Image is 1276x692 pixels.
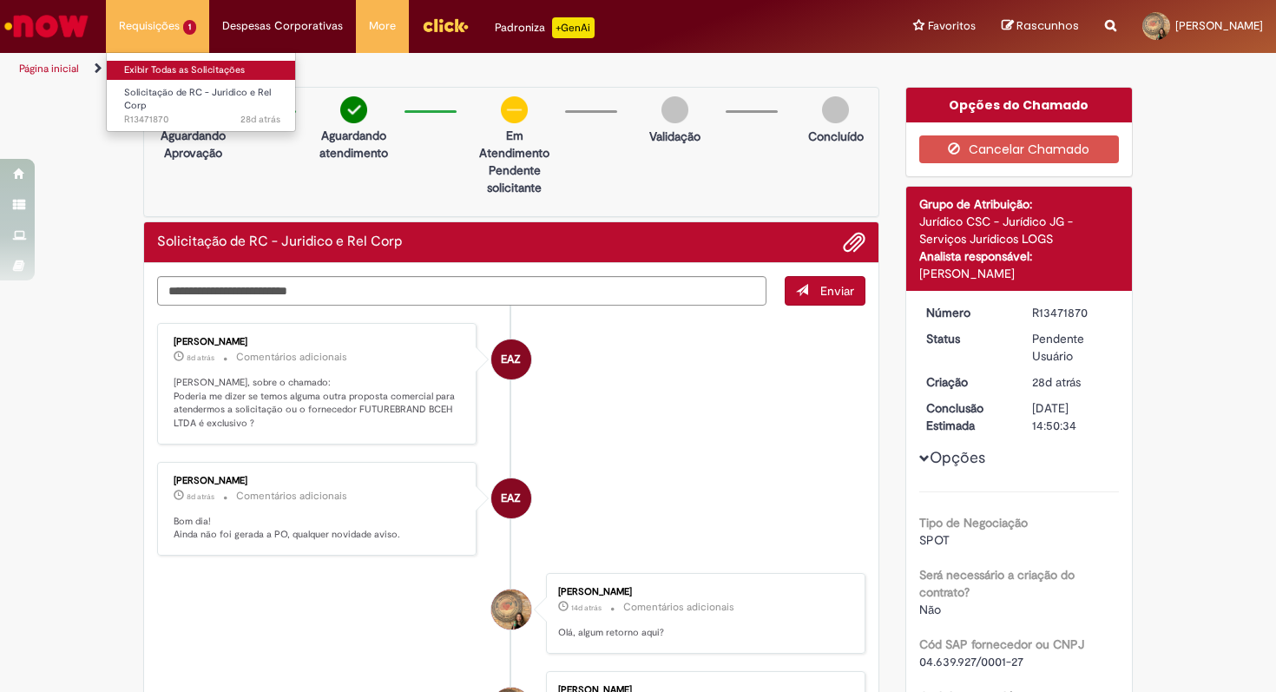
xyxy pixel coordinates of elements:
[919,135,1120,163] button: Cancelar Chamado
[501,339,521,380] span: EAZ
[552,17,595,38] p: +GenAi
[649,128,700,145] p: Validação
[340,96,367,123] img: check-circle-green.png
[240,113,280,126] time: 02/09/2025 11:09:28
[913,373,1020,391] dt: Criação
[124,113,280,127] span: R13471870
[906,88,1133,122] div: Opções do Chamado
[558,587,847,597] div: [PERSON_NAME]
[808,128,864,145] p: Concluído
[843,231,865,254] button: Adicionar anexos
[157,234,402,250] h2: Solicitação de RC - Juridico e Rel Corp Histórico de tíquete
[919,265,1120,282] div: [PERSON_NAME]
[919,515,1028,531] b: Tipo de Negociação
[822,96,849,123] img: img-circle-grey.png
[913,304,1020,321] dt: Número
[472,127,556,161] p: Em Atendimento
[571,603,602,613] span: 14d atrás
[1032,399,1113,434] div: [DATE] 14:50:34
[1032,374,1081,390] time: 02/09/2025 11:09:27
[919,636,1084,652] b: Cód SAP fornecedor ou CNPJ
[919,602,941,617] span: Não
[2,9,91,43] img: ServiceNow
[472,161,556,196] p: Pendente solicitante
[1032,373,1113,391] div: 02/09/2025 11:09:27
[151,127,235,161] p: Aguardando Aprovação
[491,339,531,379] div: Enzo Abud Zapparoli
[19,62,79,76] a: Página inicial
[106,52,296,132] ul: Requisições
[571,603,602,613] time: 15/09/2025 17:49:27
[236,350,347,365] small: Comentários adicionais
[174,337,463,347] div: [PERSON_NAME]
[919,567,1075,600] b: Será necessário a criação do contrato?
[1032,374,1081,390] span: 28d atrás
[491,590,531,629] div: Stephanie Monteiro De Barros Tajiki
[107,61,298,80] a: Exibir Todas as Solicitações
[1175,18,1263,33] span: [PERSON_NAME]
[919,532,950,548] span: SPOT
[369,17,396,35] span: More
[919,213,1120,247] div: Jurídico CSC - Jurídico JG - Serviços Jurídicos LOGS
[785,276,865,306] button: Enviar
[187,353,214,363] span: 8d atrás
[1032,330,1113,365] div: Pendente Usuário
[820,283,854,299] span: Enviar
[119,17,180,35] span: Requisições
[623,600,734,615] small: Comentários adicionais
[174,515,463,542] p: Bom dia! Ainda não foi gerada a PO, qualquer novidade aviso.
[928,17,976,35] span: Favoritos
[501,478,521,519] span: EAZ
[157,276,766,306] textarea: Digite sua mensagem aqui...
[1032,304,1113,321] div: R13471870
[558,626,847,640] p: Olá, algum retorno aqui?
[124,86,271,113] span: Solicitação de RC - Juridico e Rel Corp
[183,20,196,35] span: 1
[187,353,214,363] time: 22/09/2025 11:46:50
[1016,17,1079,34] span: Rascunhos
[1002,18,1079,35] a: Rascunhos
[422,12,469,38] img: click_logo_yellow_360x200.png
[236,489,347,504] small: Comentários adicionais
[107,83,298,121] a: Aberto R13471870 : Solicitação de RC - Juridico e Rel Corp
[919,247,1120,265] div: Analista responsável:
[240,113,280,126] span: 28d atrás
[661,96,688,123] img: img-circle-grey.png
[187,491,214,502] time: 22/09/2025 09:32:22
[919,195,1120,213] div: Grupo de Atribuição:
[919,654,1023,669] span: 04.639.927/0001-27
[913,330,1020,347] dt: Status
[174,376,463,431] p: [PERSON_NAME], sobre o chamado: Poderia me dizer se temos alguma outra proposta comercial para at...
[222,17,343,35] span: Despesas Corporativas
[312,127,396,161] p: Aguardando atendimento
[501,96,528,123] img: circle-minus.png
[174,476,463,486] div: [PERSON_NAME]
[495,17,595,38] div: Padroniza
[13,53,838,85] ul: Trilhas de página
[187,491,214,502] span: 8d atrás
[913,399,1020,434] dt: Conclusão Estimada
[491,478,531,518] div: Enzo Abud Zapparoli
